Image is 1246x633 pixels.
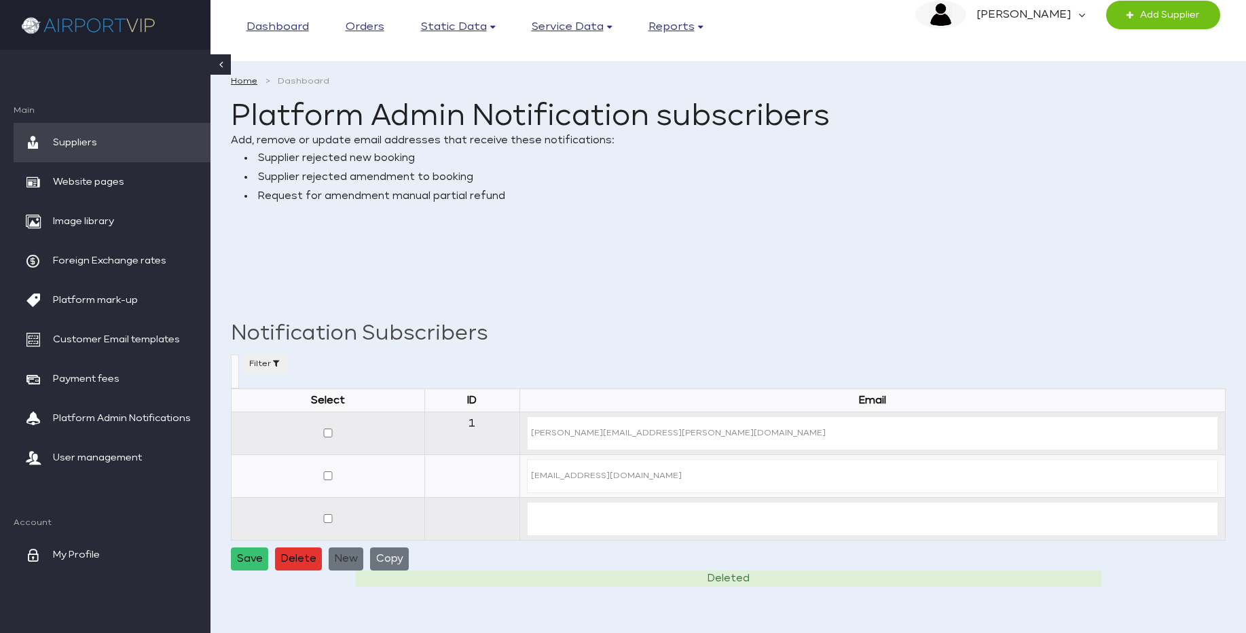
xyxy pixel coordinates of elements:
span: Image library [53,202,114,241]
p: Add, remove or update email addresses that receive these notifications: [231,132,1226,149]
a: Platform Admin Notifications [14,399,210,438]
button: New [329,547,363,571]
span: Foreign Exchange rates [53,241,166,281]
span: User management [53,438,142,477]
span: My Profile [53,535,100,575]
span: Customer Email templates [53,320,180,359]
button: Delete [275,547,322,571]
span: Main [14,106,210,116]
span: Account [14,518,210,528]
th: Email [520,389,1226,412]
button: Filter [242,355,288,374]
a: Website pages [14,162,210,202]
button: Copy [370,547,409,571]
em: [PERSON_NAME] [966,1,1078,29]
span: Platform mark-up [53,281,138,320]
th: Select [232,389,425,412]
a: image description [PERSON_NAME] [915,1,1085,29]
li: Supplier rejected new booking [244,149,1226,168]
span: Suppliers [53,123,97,162]
li: Request for amendment manual partial refund [244,187,1226,206]
th: ID [424,389,519,412]
a: Reports [648,17,703,37]
span: Payment fees [53,359,120,399]
a: Static data [421,17,495,37]
a: Home [231,75,257,88]
a: Customer Email templates [14,320,210,359]
a: Suppliers [14,123,210,162]
a: Service data [532,17,612,37]
button: Save [231,547,268,571]
img: image description [915,1,966,29]
a: Image library [14,202,210,241]
a: My Profile [14,535,210,575]
div: Deleted [355,571,1101,587]
a: Orders [346,17,384,37]
a: Foreign Exchange rates [14,241,210,281]
li: Dashboard [268,75,329,88]
h1: Platform Admin Notification subscribers [231,102,1226,132]
span: Website pages [53,162,124,202]
span: 1 [469,418,475,429]
span: Add Supplier [1133,1,1200,29]
a: Dashboard [246,17,309,37]
img: company logo here [20,10,156,39]
span: Platform Admin Notifications [53,399,191,438]
li: Supplier rejected amendment to booking [244,168,1226,187]
h2: Notification Subscribers [231,319,1226,349]
a: Platform mark-up [14,281,210,320]
a: User management [14,438,210,477]
a: Payment fees [14,359,210,399]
